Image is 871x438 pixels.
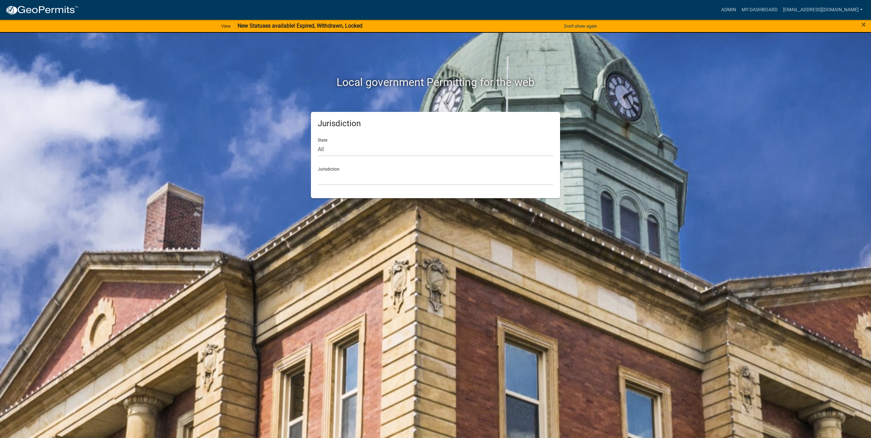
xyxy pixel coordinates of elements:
span: × [861,20,866,29]
a: View [218,20,233,32]
a: [EMAIL_ADDRESS][DOMAIN_NAME] [780,3,866,16]
h2: Local government Permitting for the web [246,76,625,89]
a: My Dashboard [739,3,780,16]
strong: New Statuses available! Expired, Withdrawn, Locked [238,23,362,29]
button: Don't show again [561,20,600,32]
button: Close [861,20,866,29]
a: Admin [718,3,739,16]
h5: Jurisdiction [318,119,553,129]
